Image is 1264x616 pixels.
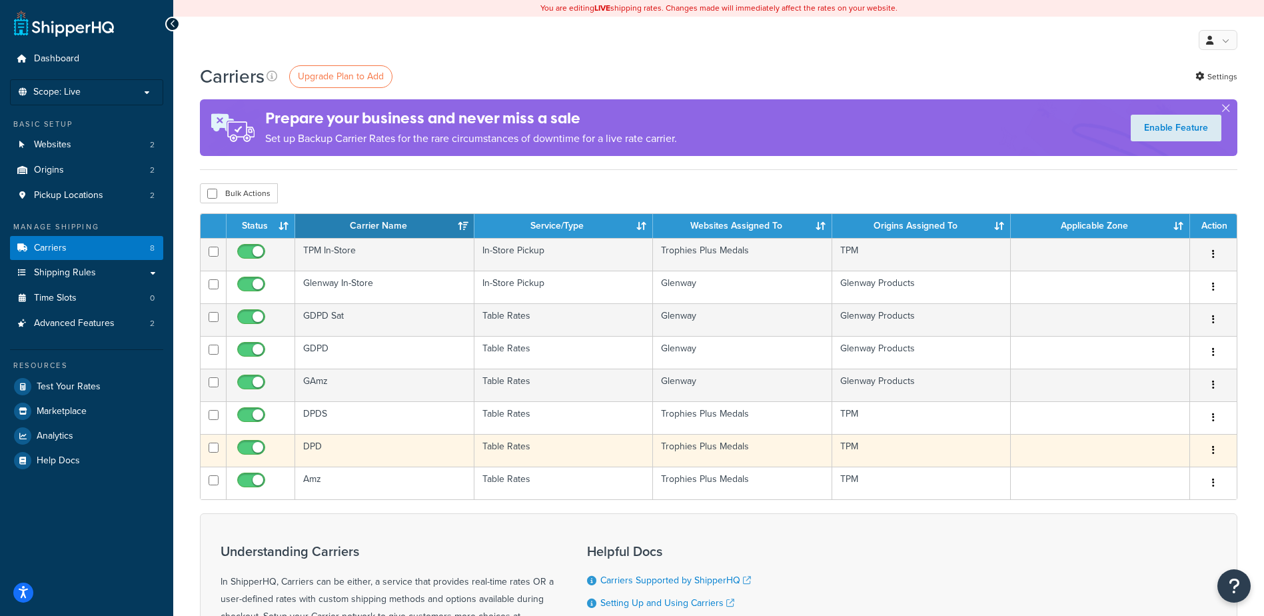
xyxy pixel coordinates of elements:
[587,544,761,559] h3: Helpful Docs
[10,221,163,233] div: Manage Shipping
[14,10,114,37] a: ShipperHQ Home
[474,467,654,499] td: Table Rates
[37,381,101,393] span: Test Your Rates
[832,401,1011,434] td: TPM
[295,238,474,271] td: TPM In-Store
[298,69,384,83] span: Upgrade Plan to Add
[10,449,163,473] a: Help Docs
[34,190,103,201] span: Pickup Locations
[474,336,654,369] td: Table Rates
[653,336,832,369] td: Glenway
[600,573,751,587] a: Carriers Supported by ShipperHQ
[474,369,654,401] td: Table Rates
[474,401,654,434] td: Table Rates
[34,243,67,254] span: Carriers
[832,238,1011,271] td: TPM
[150,293,155,304] span: 0
[832,214,1011,238] th: Origins Assigned To: activate to sort column ascending
[10,375,163,399] a: Test Your Rates
[1131,115,1221,141] a: Enable Feature
[10,424,163,448] a: Analytics
[10,399,163,423] a: Marketplace
[10,286,163,311] li: Time Slots
[474,434,654,467] td: Table Rates
[33,87,81,98] span: Scope: Live
[10,236,163,261] a: Carriers 8
[295,467,474,499] td: Amz
[832,434,1011,467] td: TPM
[832,336,1011,369] td: Glenway Products
[150,318,155,329] span: 2
[10,119,163,130] div: Basic Setup
[653,214,832,238] th: Websites Assigned To: activate to sort column ascending
[653,271,832,303] td: Glenway
[200,63,265,89] h1: Carriers
[1011,214,1190,238] th: Applicable Zone: activate to sort column ascending
[600,596,734,610] a: Setting Up and Using Carriers
[265,107,677,129] h4: Prepare your business and never miss a sale
[1190,214,1237,238] th: Action
[10,133,163,157] a: Websites 2
[34,165,64,176] span: Origins
[37,406,87,417] span: Marketplace
[653,369,832,401] td: Glenway
[150,190,155,201] span: 2
[289,65,392,88] a: Upgrade Plan to Add
[653,238,832,271] td: Trophies Plus Medals
[295,336,474,369] td: GDPD
[265,129,677,148] p: Set up Backup Carrier Rates for the rare circumstances of downtime for a live rate carrier.
[34,267,96,279] span: Shipping Rules
[10,311,163,336] li: Advanced Features
[1195,67,1237,86] a: Settings
[37,455,80,467] span: Help Docs
[10,236,163,261] li: Carriers
[200,99,265,156] img: ad-rules-rateshop-fe6ec290ccb7230408bd80ed9643f0289d75e0ffd9eb532fc0e269fcd187b520.png
[10,286,163,311] a: Time Slots 0
[37,431,73,442] span: Analytics
[34,293,77,304] span: Time Slots
[832,303,1011,336] td: Glenway Products
[832,369,1011,401] td: Glenway Products
[832,271,1011,303] td: Glenway Products
[474,303,654,336] td: Table Rates
[10,261,163,285] a: Shipping Rules
[10,183,163,208] a: Pickup Locations 2
[594,2,610,14] b: LIVE
[832,467,1011,499] td: TPM
[221,544,554,559] h3: Understanding Carriers
[200,183,278,203] button: Bulk Actions
[295,434,474,467] td: DPD
[295,369,474,401] td: GAmz
[10,47,163,71] a: Dashboard
[10,158,163,183] li: Origins
[10,360,163,371] div: Resources
[150,139,155,151] span: 2
[10,183,163,208] li: Pickup Locations
[150,165,155,176] span: 2
[474,214,654,238] th: Service/Type: activate to sort column ascending
[10,158,163,183] a: Origins 2
[34,318,115,329] span: Advanced Features
[10,311,163,336] a: Advanced Features 2
[474,271,654,303] td: In-Store Pickup
[295,303,474,336] td: GDPD Sat
[10,133,163,157] li: Websites
[227,214,295,238] th: Status: activate to sort column ascending
[150,243,155,254] span: 8
[653,303,832,336] td: Glenway
[34,53,79,65] span: Dashboard
[653,401,832,434] td: Trophies Plus Medals
[34,139,71,151] span: Websites
[295,271,474,303] td: Glenway In-Store
[653,467,832,499] td: Trophies Plus Medals
[295,214,474,238] th: Carrier Name: activate to sort column ascending
[474,238,654,271] td: In-Store Pickup
[295,401,474,434] td: DPDS
[1217,569,1251,603] button: Open Resource Center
